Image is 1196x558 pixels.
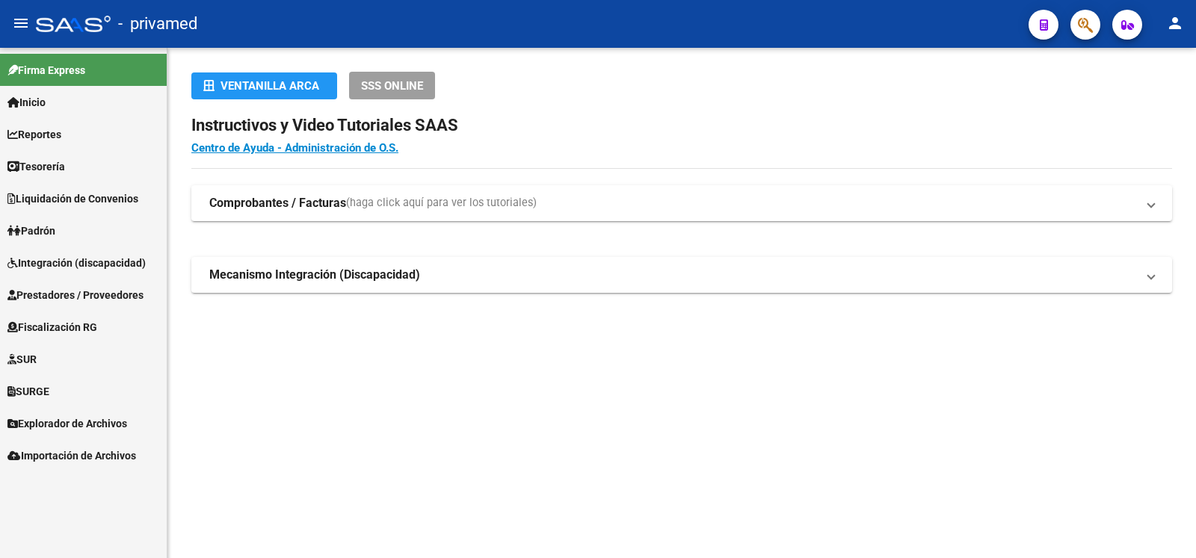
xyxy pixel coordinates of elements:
iframe: Intercom live chat [1145,507,1181,543]
strong: Mecanismo Integración (Discapacidad) [209,267,420,283]
span: SURGE [7,383,49,400]
span: Tesorería [7,158,65,175]
a: Centro de Ayuda - Administración de O.S. [191,141,398,155]
span: SUR [7,351,37,368]
span: Importación de Archivos [7,447,136,464]
strong: Comprobantes / Facturas [209,195,346,211]
span: Fiscalización RG [7,319,97,335]
span: Integración (discapacidad) [7,255,146,271]
span: SSS ONLINE [361,79,423,93]
mat-icon: person [1166,14,1184,32]
mat-icon: menu [12,14,30,32]
span: Liquidación de Convenios [7,190,138,207]
span: Reportes [7,126,61,143]
span: Padrón [7,223,55,239]
h2: Instructivos y Video Tutoriales SAAS [191,111,1172,140]
span: - privamed [118,7,197,40]
mat-expansion-panel-header: Mecanismo Integración (Discapacidad) [191,257,1172,293]
div: Ventanilla ARCA [203,72,325,99]
span: Explorador de Archivos [7,415,127,432]
span: (haga click aquí para ver los tutoriales) [346,195,537,211]
span: Firma Express [7,62,85,78]
span: Prestadores / Proveedores [7,287,144,303]
mat-expansion-panel-header: Comprobantes / Facturas(haga click aquí para ver los tutoriales) [191,185,1172,221]
button: Ventanilla ARCA [191,72,337,99]
span: Inicio [7,94,46,111]
button: SSS ONLINE [349,72,435,99]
